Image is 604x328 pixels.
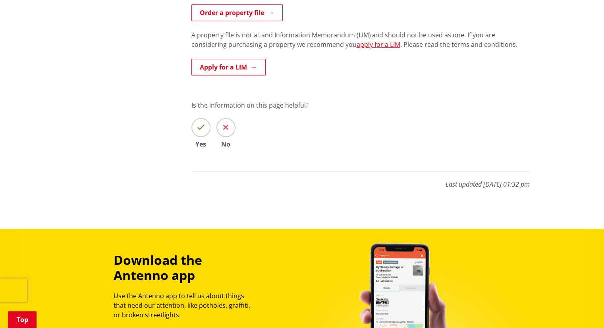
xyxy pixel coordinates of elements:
div: A property file is not a Land Information Memorandum (LIM) and should not be used as one. If you ... [191,30,530,59]
span: Yes [191,141,210,147]
a: Order a property file [191,4,283,21]
a: Top [8,311,37,328]
a: apply for a LIM [357,40,400,49]
p: Last updated [DATE] 01:32 pm [191,171,530,189]
span: No [216,141,235,147]
h3: Download the Antenno app [114,253,257,283]
a: Apply for a LIM [191,59,266,75]
p: Is the information on this page helpful? [191,100,530,110]
iframe: Messenger Launcher [567,295,596,323]
p: Use the Antenno app to tell us about things that need our attention, like potholes, graffiti, or ... [114,291,257,320]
